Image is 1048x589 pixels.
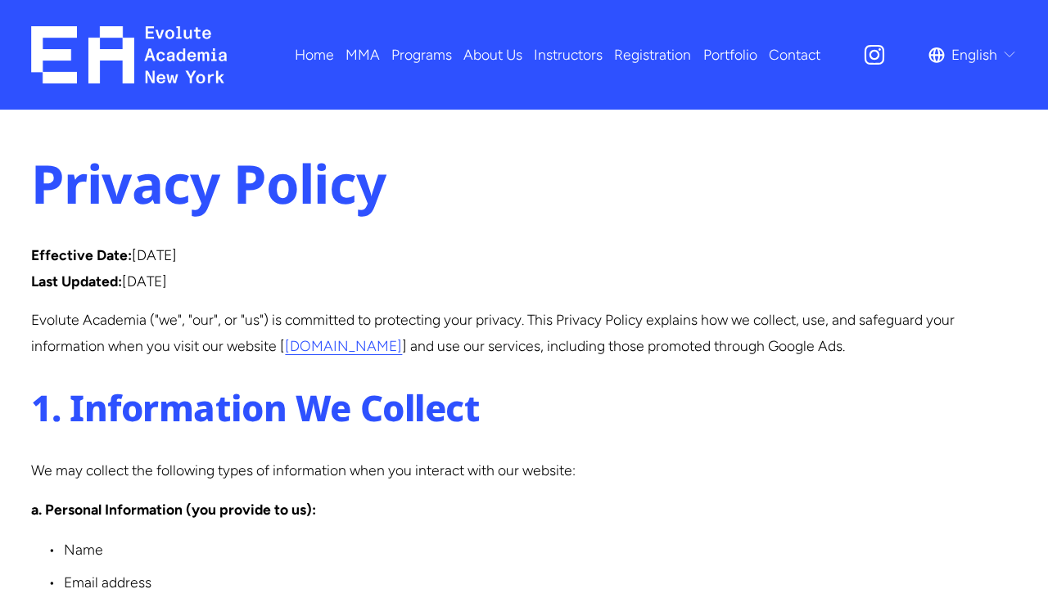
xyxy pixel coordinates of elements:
[703,40,757,69] a: Portfolio
[614,40,691,69] a: Registration
[31,242,1016,294] p: [DATE] [DATE]
[285,337,402,354] a: [DOMAIN_NAME]
[463,40,522,69] a: About Us
[862,43,887,67] a: Instagram
[31,272,122,290] strong: Last Updated:
[295,40,334,69] a: Home
[31,26,227,83] img: EA
[31,384,1016,431] h3: 1. Information We Collect
[534,40,603,69] a: Instructors
[31,307,1016,358] p: Evolute Academia ("we", "our", or "us") is committed to protecting your privacy. This Privacy Pol...
[346,42,380,68] span: MMA
[769,40,820,69] a: Contact
[64,537,1016,563] p: Name
[951,42,997,68] span: English
[31,501,316,518] strong: a. Personal Information (you provide to us):
[346,40,380,69] a: folder dropdown
[928,40,1017,69] div: language picker
[31,246,132,263] strong: Effective Date:
[31,146,386,219] strong: Privacy Policy
[391,42,452,68] span: Programs
[31,457,1016,483] p: We may collect the following types of information when you interact with our website:
[391,40,452,69] a: folder dropdown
